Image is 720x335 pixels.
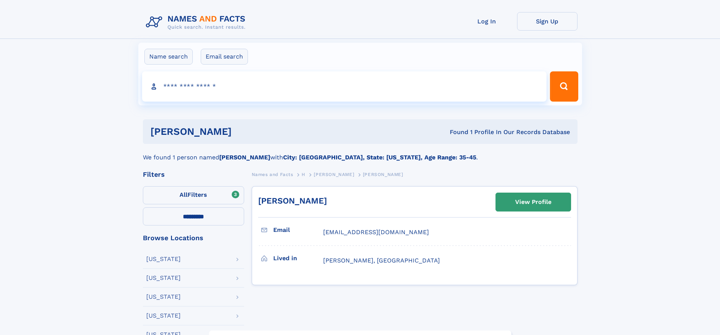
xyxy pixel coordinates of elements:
[273,224,323,236] h3: Email
[150,127,341,136] h1: [PERSON_NAME]
[323,228,429,236] span: [EMAIL_ADDRESS][DOMAIN_NAME]
[314,170,354,179] a: [PERSON_NAME]
[143,12,252,32] img: Logo Names and Facts
[219,154,270,161] b: [PERSON_NAME]
[143,171,244,178] div: Filters
[143,235,244,241] div: Browse Locations
[146,294,181,300] div: [US_STATE]
[283,154,476,161] b: City: [GEOGRAPHIC_DATA], State: [US_STATE], Age Range: 35-45
[258,196,327,205] a: [PERSON_NAME]
[363,172,403,177] span: [PERSON_NAME]
[517,12,578,31] a: Sign Up
[143,186,244,204] label: Filters
[457,12,517,31] a: Log In
[302,170,305,179] a: H
[273,252,323,265] h3: Lived in
[146,275,181,281] div: [US_STATE]
[146,313,181,319] div: [US_STATE]
[201,49,248,65] label: Email search
[314,172,354,177] span: [PERSON_NAME]
[302,172,305,177] span: H
[323,257,440,264] span: [PERSON_NAME], [GEOGRAPHIC_DATA]
[143,144,578,162] div: We found 1 person named with .
[146,256,181,262] div: [US_STATE]
[496,193,571,211] a: View Profile
[550,71,578,102] button: Search Button
[515,193,551,211] div: View Profile
[252,170,293,179] a: Names and Facts
[341,128,570,136] div: Found 1 Profile In Our Records Database
[144,49,193,65] label: Name search
[180,191,187,198] span: All
[142,71,547,102] input: search input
